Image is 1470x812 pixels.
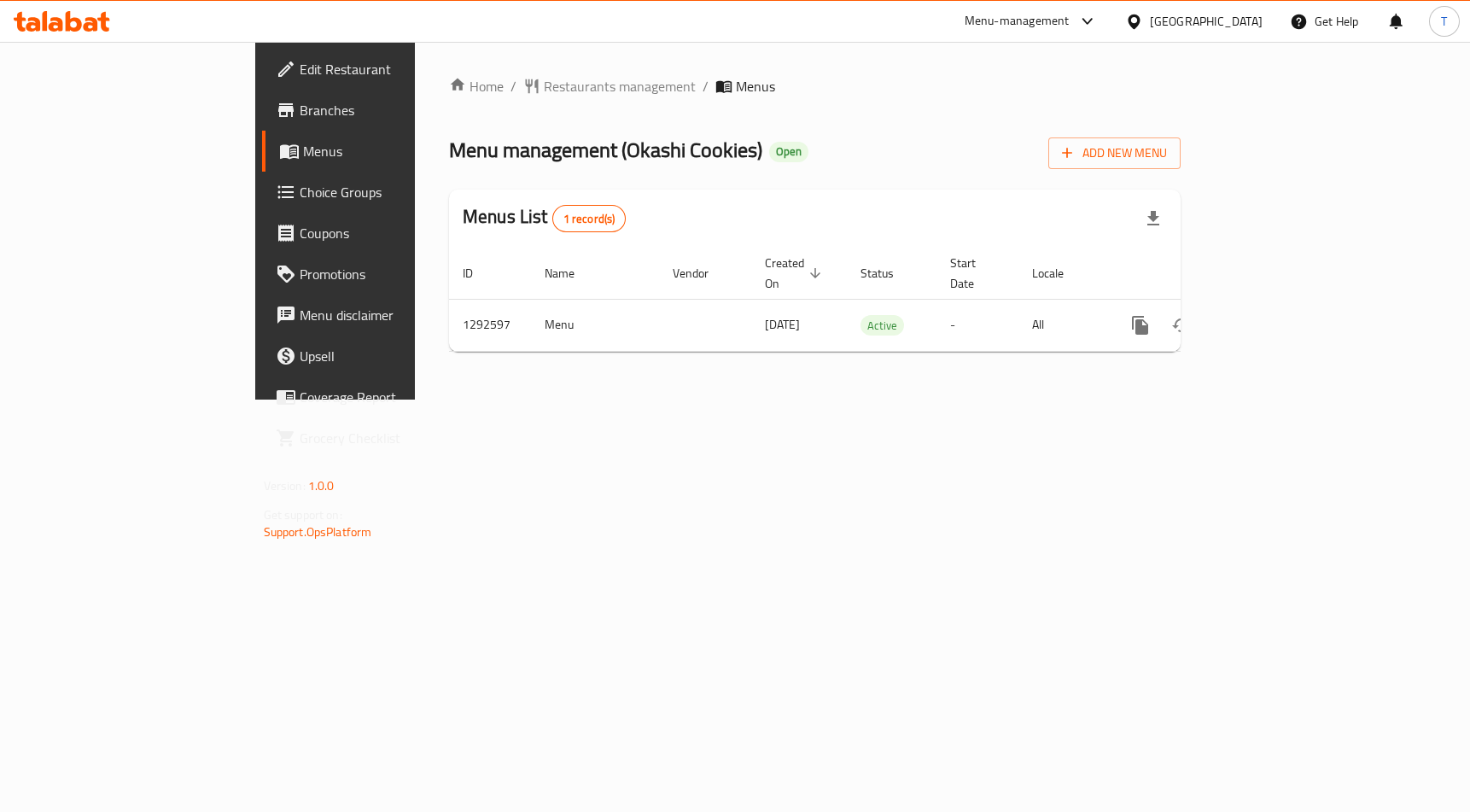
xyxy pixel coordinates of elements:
[300,223,487,243] span: Coupons
[765,253,826,294] span: Created On
[303,141,487,161] span: Menus
[264,521,372,543] a: Support.OpsPlatform
[300,428,487,448] span: Grocery Checklist
[523,76,696,96] a: Restaurants management
[262,377,501,418] a: Coverage Report
[1106,248,1298,300] th: Actions
[950,253,998,294] span: Start Date
[769,144,808,159] span: Open
[262,295,501,336] a: Menu disclaimer
[262,172,501,213] a: Choice Groups
[1032,263,1086,283] span: Locale
[262,90,501,131] a: Branches
[262,213,501,254] a: Coupons
[300,387,487,407] span: Coverage Report
[300,346,487,366] span: Upsell
[300,264,487,284] span: Promotions
[1062,143,1167,164] span: Add New Menu
[463,263,495,283] span: ID
[860,316,904,336] span: Active
[300,100,487,120] span: Branches
[463,204,626,232] h2: Menus List
[300,59,487,79] span: Edit Restaurant
[736,76,775,96] span: Menus
[552,205,627,232] div: Total records count
[300,305,487,325] span: Menu disclaimer
[262,49,501,90] a: Edit Restaurant
[262,131,501,172] a: Menus
[965,11,1070,32] div: Menu-management
[1120,305,1161,346] button: more
[449,248,1298,352] table: enhanced table
[264,475,306,497] span: Version:
[703,76,709,96] li: /
[510,76,516,96] li: /
[262,254,501,295] a: Promotions
[1133,198,1174,239] div: Export file
[531,299,659,351] td: Menu
[262,336,501,377] a: Upsell
[673,263,731,283] span: Vendor
[300,182,487,202] span: Choice Groups
[1161,305,1202,346] button: Change Status
[262,418,501,459] a: Grocery Checklist
[1150,12,1263,31] div: [GEOGRAPHIC_DATA]
[1441,12,1447,31] span: T
[308,475,335,497] span: 1.0.0
[765,313,800,336] span: [DATE]
[1018,299,1106,351] td: All
[264,504,342,526] span: Get support on:
[553,211,626,227] span: 1 record(s)
[860,315,904,336] div: Active
[449,76,1181,96] nav: breadcrumb
[545,263,597,283] span: Name
[1048,137,1181,169] button: Add New Menu
[936,299,1018,351] td: -
[449,131,762,169] span: Menu management ( Okashi Cookies )
[860,263,916,283] span: Status
[769,142,808,162] div: Open
[544,76,696,96] span: Restaurants management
